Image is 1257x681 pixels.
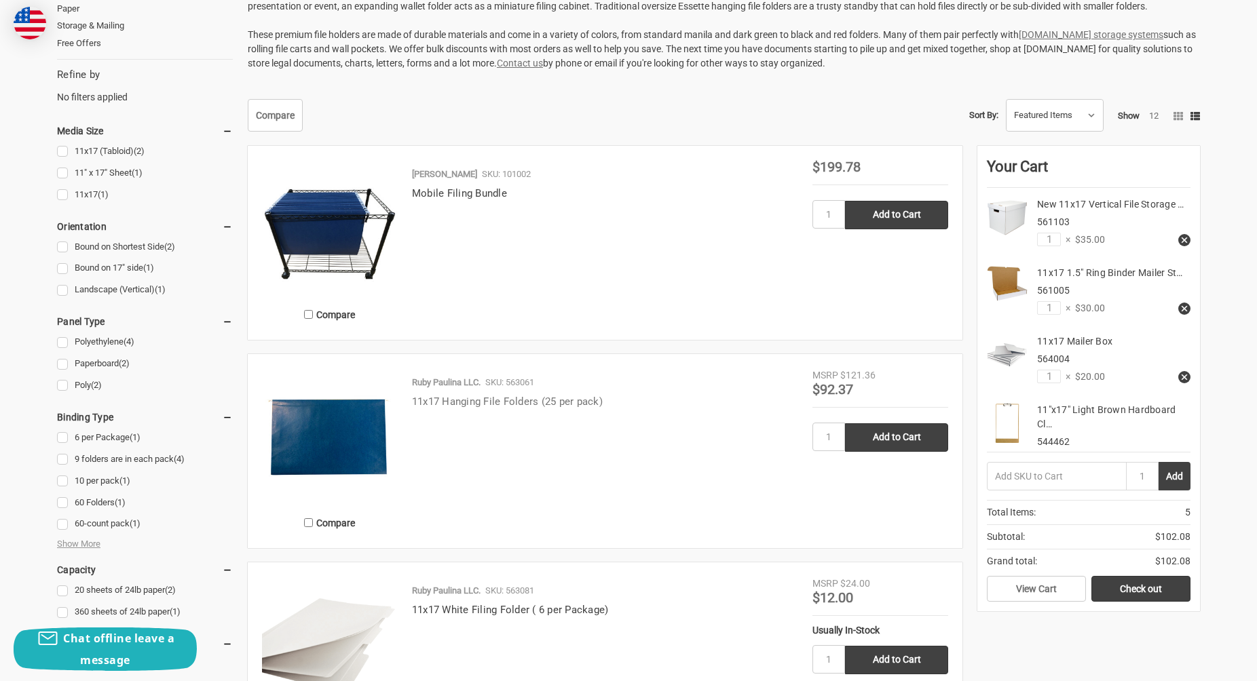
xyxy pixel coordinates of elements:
[840,578,870,589] span: $24.00
[812,589,853,606] span: $12.00
[1070,233,1105,247] span: $35.00
[812,381,853,397] span: $92.37
[1070,370,1105,384] span: $20.00
[57,515,233,533] a: 60-count pack
[1155,554,1190,568] span: $102.08
[1061,370,1070,384] span: ×
[1149,111,1159,121] a: 12
[57,333,233,351] a: Polyethylene
[812,159,861,175] span: $199.78
[1037,436,1070,447] span: 544462
[57,35,233,52] a: Free Offers
[987,266,1028,301] img: 11x17 1.5" Ring Binder Mailer Storage Box
[248,28,1200,71] p: These premium file holders are made of durable materials and come in a variety of colors, from st...
[304,518,313,527] input: Compare
[57,17,233,35] a: Storage & Mailing
[115,497,126,507] span: (1)
[1037,216,1070,227] span: 561103
[57,450,233,469] a: 9 folders are in each pack
[57,67,233,83] h5: Refine by
[143,262,154,273] span: (1)
[57,537,100,551] span: Show More
[132,168,143,178] span: (1)
[969,105,998,125] label: Sort By:
[482,168,531,181] p: SKU: 101002
[1037,199,1184,210] a: New 11x17 Vertical File Storage …
[57,429,233,447] a: 6 per Package
[57,313,233,330] h5: Panel Type
[1037,353,1070,364] span: 564004
[57,142,233,161] a: 11x17 (Tabloid)
[91,380,102,390] span: (2)
[170,606,181,617] span: (1)
[1091,576,1190,602] a: Check out
[57,164,233,182] a: 11" x 17" Sheet
[98,189,109,199] span: (1)
[57,603,233,621] a: 360 sheets of 24lb paper
[57,562,233,578] h5: Capacity
[1037,404,1176,429] a: 11"x17" Light Brown Hardboard Cl…
[987,155,1190,188] div: Your Cart
[987,530,1025,544] span: Subtotal:
[165,585,176,595] span: (2)
[1070,301,1105,315] span: $30.00
[57,238,233,256] a: Bound on Shortest Side
[845,201,948,229] input: Add to Cart
[57,376,233,395] a: Poly
[1118,111,1140,121] span: Show
[1019,29,1163,40] a: [DOMAIN_NAME] storage systems
[1037,267,1182,278] a: 11x17 1.5" Ring Binder Mailer St…
[304,310,313,319] input: Compare
[845,646,948,674] input: Add to Cart
[155,284,166,294] span: (1)
[57,186,233,204] a: 11x17
[57,472,233,490] a: 10 per pack
[840,370,876,381] span: $121.36
[1155,530,1190,544] span: $102.08
[987,403,1028,444] img: 11”x17” Light Brown Clipboard | Durable Design | Low Profile Clip
[987,197,1028,238] img: New 11x17 Vertical File Storage Box (2 boxes with lids)
[57,123,233,139] h5: Media Size
[812,368,838,383] div: MSRP
[130,518,140,528] span: (1)
[119,358,130,368] span: (2)
[1159,462,1190,490] button: Add
[1037,336,1112,347] a: 11x17 Mailer Box
[248,99,303,132] a: Compare
[1061,301,1070,315] span: ×
[57,494,233,512] a: 60 Folders
[987,462,1126,490] input: Add SKU to Cart
[412,604,609,616] a: 11x17 White Filing Folder ( 6 per Package)
[987,576,1086,602] a: View Cart
[63,631,174,667] span: Chat offline leave a message
[262,511,398,534] label: Compare
[57,409,233,425] h5: Binding Type
[497,58,543,69] a: Contact us
[57,281,233,299] a: Landscape (Vertical)
[130,432,140,442] span: (1)
[1037,285,1070,296] span: 561005
[57,67,233,104] div: No filters applied
[412,395,603,408] a: 11x17 Hanging File Folders (25 per pack)
[14,7,46,39] img: duty and tax information for United States
[57,259,233,277] a: Bound on 17" side
[262,303,398,326] label: Compare
[262,160,398,296] img: Mobile Filing Bundle
[412,584,481,598] p: Ruby Paulina LLC.
[124,336,134,347] span: (4)
[485,376,534,389] p: SKU: 563061
[987,554,1037,568] span: Grand total:
[14,627,197,671] button: Chat offline leave a message
[812,577,838,591] div: MSRP
[987,334,1028,375] img: 11x17 Mailer Box
[262,368,398,504] img: 11x17 Hanging File Folders
[845,423,948,452] input: Add to Cart
[1185,505,1190,520] span: 5
[164,241,175,252] span: (2)
[412,187,507,199] a: Mobile Filing Bundle
[485,584,534,598] p: SKU: 563081
[812,623,948,638] div: Usually In-Stock
[412,376,481,389] p: Ruby Paulina LLC.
